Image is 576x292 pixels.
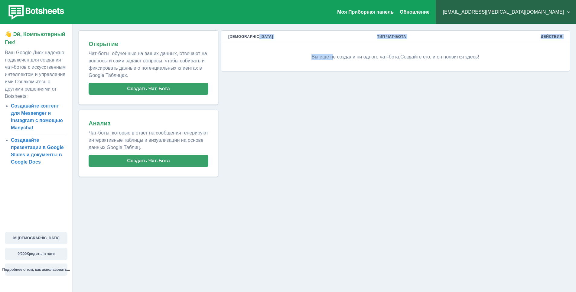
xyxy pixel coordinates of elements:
ya-tr-span: 1 [16,236,18,240]
ya-tr-span: Ознакомьтесь с другими решениями от Botsheets: [5,79,57,99]
ya-tr-span: Подробнее о том, как использовать... [2,267,70,272]
button: 0/200Кредиты в чате [5,248,67,260]
ya-tr-span: Действия [541,35,562,39]
ya-tr-span: Чат-боты, которые в ответ на сообщения генерируют интерактивные таблицы и визуализации на основе ... [89,130,208,150]
ya-tr-span: Вы ещё не создали ни одного чат-бота. [311,54,400,59]
ya-tr-span: Тип Чат-Бота [377,35,406,39]
ya-tr-span: 200 [21,252,27,256]
ya-tr-span: Чат-боты, обученные на ваших данных, отвечают на вопросы и сами задают вопросы, чтобы собирать и ... [89,51,207,78]
ya-tr-span: 👋 Эй, Компьютерный Гик! [5,31,65,45]
ya-tr-span: 0 [18,252,20,256]
ya-tr-span: Открытие [89,41,118,47]
ya-tr-span: Анализ [89,120,111,127]
ya-tr-span: Создайте его, и он появится здесь! [400,54,479,59]
ya-tr-span: 0 [13,236,15,240]
a: Создавайте презентации в Google Slides и документы в Google Docs [11,138,64,164]
ya-tr-span: Создать Чат-Бота [127,86,170,91]
ya-tr-span: Кредиты в чате [27,252,55,256]
button: Подробнее о том, как использовать... [5,264,67,276]
button: 0/1[DEMOGRAPHIC_DATA] [5,232,67,244]
ya-tr-span: [DEMOGRAPHIC_DATA] [228,35,273,39]
button: Создать Чат-Бота [89,83,208,95]
button: Создать Чат-Бота [89,155,208,167]
button: [EMAIL_ADDRESS][MEDICAL_DATA][DOMAIN_NAME] [441,6,571,18]
a: Создавайте контент для Messenger и Instagram с помощью Manychat [11,103,63,130]
ya-tr-span: Обновление [400,9,430,15]
ya-tr-span: Ваш Google Диск надежно подключен для создания чат-ботов с искусственным интеллектом и управления... [5,50,66,84]
ya-tr-span: [DEMOGRAPHIC_DATA] [18,236,60,240]
img: botsheets-logo.png [5,4,66,21]
a: Моя Приборная панель [337,9,394,15]
ya-tr-span: / [20,252,21,256]
ya-tr-span: / [15,236,16,240]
